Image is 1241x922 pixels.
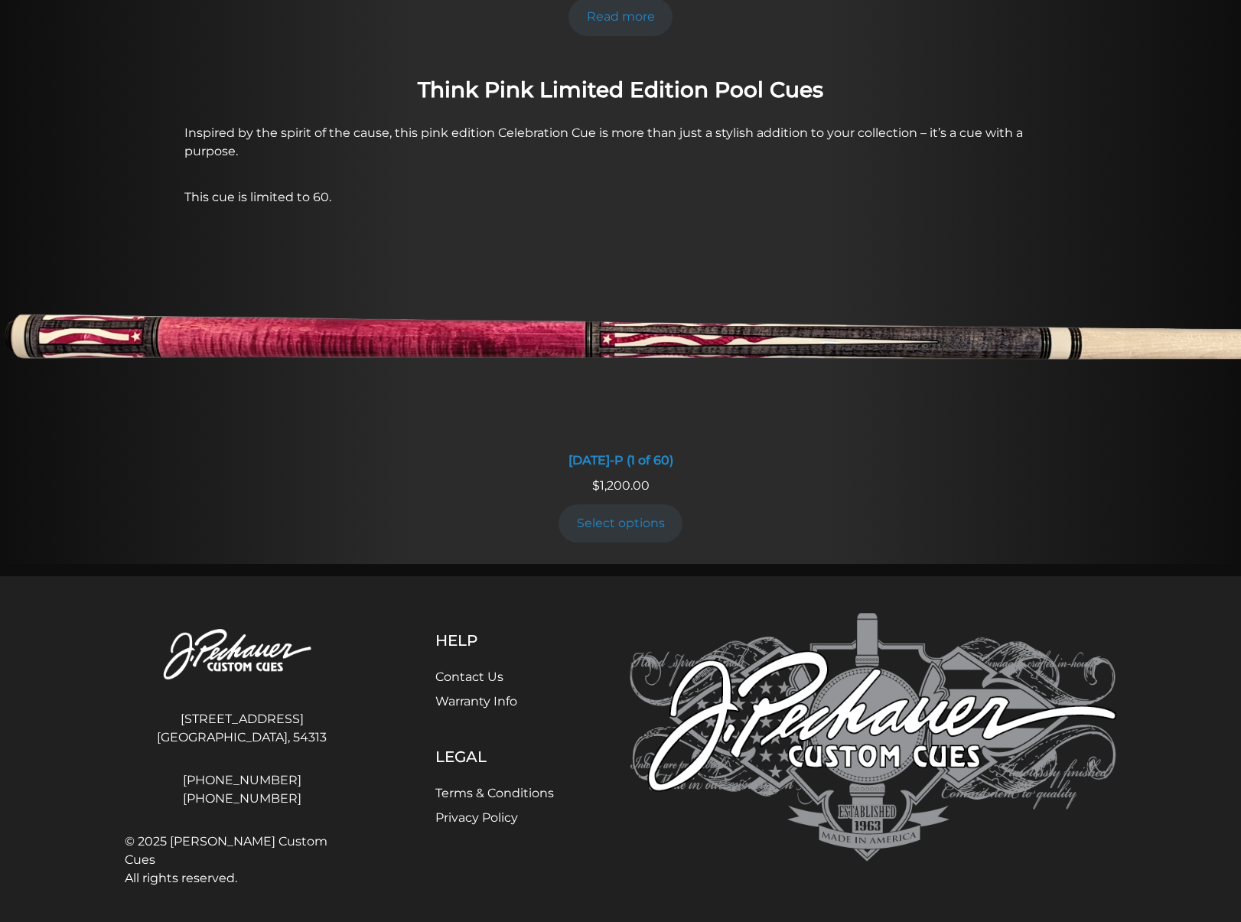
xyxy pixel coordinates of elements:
[184,188,1057,207] p: This cue is limited to 60.
[435,810,518,825] a: Privacy Policy
[125,790,359,808] a: [PHONE_NUMBER]
[125,832,359,888] span: © 2025 [PERSON_NAME] Custom Cues All rights reserved.
[435,694,517,709] a: Warranty Info
[418,77,823,103] strong: Think Pink Limited Edition Pool Cues
[125,613,359,698] img: Pechauer Custom Cues
[125,704,359,753] address: [STREET_ADDRESS] [GEOGRAPHIC_DATA], 54313
[435,786,554,800] a: Terms & Conditions
[435,670,503,684] a: Contact Us
[435,748,554,766] h5: Legal
[559,504,682,542] a: Add to cart: “DEC6-P (1 of 60)”
[592,478,600,493] span: $
[125,771,359,790] a: [PHONE_NUMBER]
[435,631,554,650] h5: Help
[592,478,650,493] span: 1,200.00
[630,613,1116,862] img: Pechauer Custom Cues
[184,124,1057,161] p: Inspired by the spirit of the cause, this pink edition Celebration Cue is more than just a stylis...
